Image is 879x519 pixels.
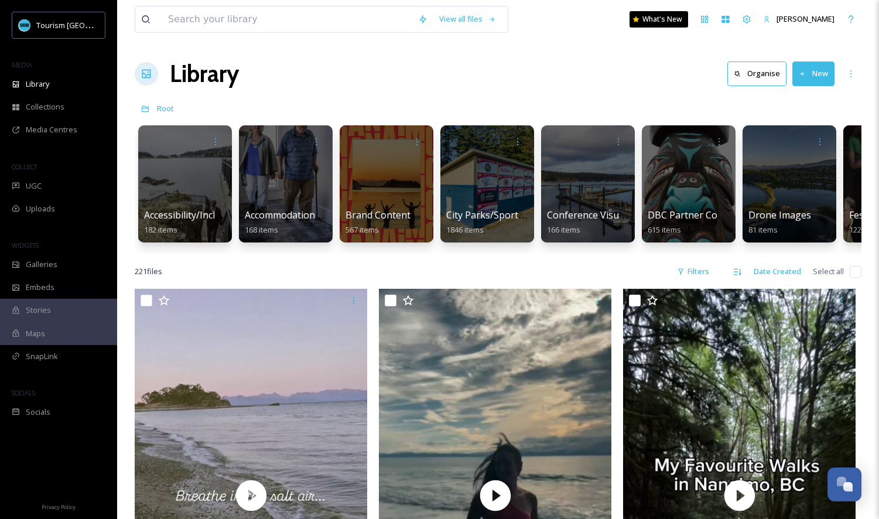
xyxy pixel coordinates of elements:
button: Organise [727,62,786,86]
button: New [792,62,834,86]
a: City Parks/Sport Images1846 items [446,210,553,235]
input: Search your library [162,6,412,32]
span: 221 file s [135,266,162,277]
span: Galleries [26,259,57,270]
a: Library [170,56,239,91]
a: DBC Partner Contrent615 items [648,210,745,235]
span: COLLECT [12,162,37,171]
a: Accessibility/Inclusivity182 items [144,210,243,235]
a: What's New [630,11,688,28]
a: Organise [727,62,792,86]
a: Conference Visuals166 items [547,210,631,235]
div: Filters [671,260,715,283]
span: Conference Visuals [547,209,631,221]
span: 81 items [748,224,778,235]
span: MEDIA [12,60,32,69]
a: Brand Content567 items [346,210,411,235]
a: Privacy Policy [42,499,76,513]
span: Uploads [26,203,55,214]
span: WIDGETS [12,241,39,250]
span: Root [157,103,174,114]
span: Media Centres [26,124,77,135]
div: Date Created [748,260,807,283]
span: 615 items [648,224,681,235]
a: Accommodations by Biz168 items [245,210,348,235]
a: Root [157,101,174,115]
span: 168 items [245,224,278,235]
a: View all files [433,8,502,30]
span: UGC [26,180,42,192]
span: Collections [26,101,64,112]
span: Embeds [26,282,54,293]
span: Socials [26,407,50,418]
span: [PERSON_NAME] [777,13,834,24]
span: Drone Images [748,209,811,221]
button: Open Chat [827,467,861,501]
span: SOCIALS [12,388,35,397]
span: DBC Partner Contrent [648,209,745,221]
span: Maps [26,328,45,339]
span: Library [26,78,49,90]
span: 1846 items [446,224,484,235]
span: Privacy Policy [42,503,76,511]
span: Stories [26,305,51,316]
span: SnapLink [26,351,58,362]
span: 182 items [144,224,177,235]
span: Tourism [GEOGRAPHIC_DATA] [36,19,141,30]
span: 567 items [346,224,379,235]
span: Select all [813,266,844,277]
span: Accommodations by Biz [245,209,348,221]
span: Accessibility/Inclusivity [144,209,243,221]
a: Drone Images81 items [748,210,811,235]
a: [PERSON_NAME] [757,8,840,30]
img: tourism_nanaimo_logo.jpeg [19,19,30,31]
span: 166 items [547,224,580,235]
span: Brand Content [346,209,411,221]
span: City Parks/Sport Images [446,209,553,221]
